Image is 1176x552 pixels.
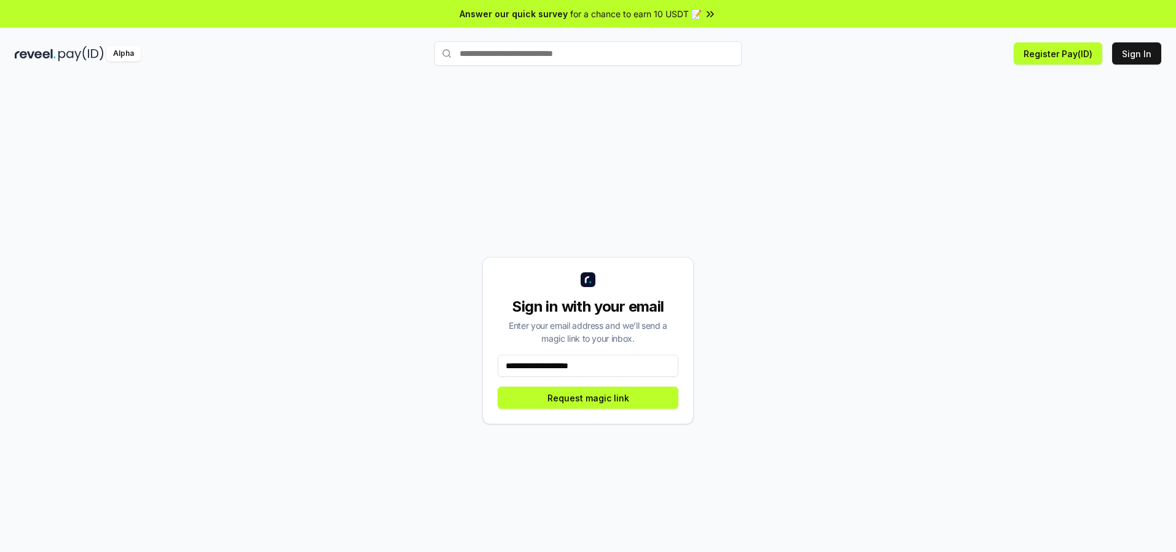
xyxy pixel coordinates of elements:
button: Request magic link [498,387,678,409]
span: Answer our quick survey [460,7,568,20]
button: Sign In [1112,42,1161,65]
img: logo_small [581,272,595,287]
div: Sign in with your email [498,297,678,317]
img: pay_id [58,46,104,61]
span: for a chance to earn 10 USDT 📝 [570,7,702,20]
div: Alpha [106,46,141,61]
button: Register Pay(ID) [1014,42,1102,65]
div: Enter your email address and we’ll send a magic link to your inbox. [498,319,678,345]
img: reveel_dark [15,46,56,61]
